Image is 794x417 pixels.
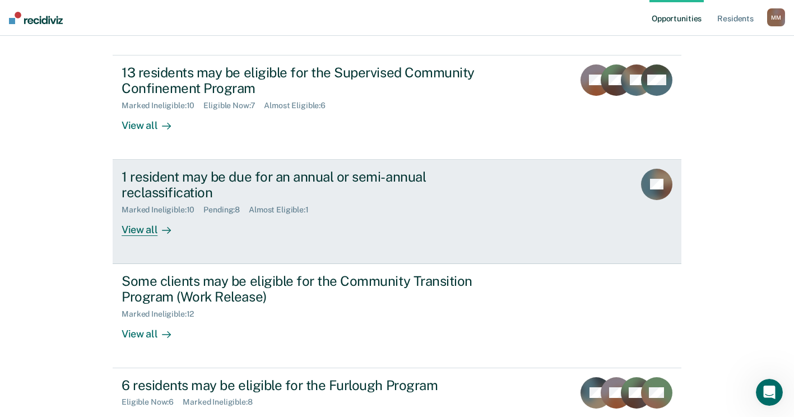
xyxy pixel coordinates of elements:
[122,397,183,407] div: Eligible Now : 6
[264,101,335,110] div: Almost Eligible : 6
[756,379,783,406] iframe: Intercom live chat
[767,8,785,26] div: M M
[9,12,63,24] img: Recidiviz
[122,377,515,393] div: 6 residents may be eligible for the Furlough Program
[203,101,264,110] div: Eligible Now : 7
[249,205,318,215] div: Almost Eligible : 1
[113,264,681,368] a: Some clients may be eligible for the Community Transition Program (Work Release)Marked Ineligible...
[203,205,249,215] div: Pending : 8
[767,8,785,26] button: MM
[122,101,203,110] div: Marked Ineligible : 10
[122,110,184,132] div: View all
[113,55,681,160] a: 13 residents may be eligible for the Supervised Community Confinement ProgramMarked Ineligible:10...
[122,169,515,201] div: 1 resident may be due for an annual or semi-annual reclassification
[122,205,203,215] div: Marked Ineligible : 10
[183,397,261,407] div: Marked Ineligible : 8
[122,309,203,319] div: Marked Ineligible : 12
[122,319,184,341] div: View all
[122,215,184,237] div: View all
[122,64,515,97] div: 13 residents may be eligible for the Supervised Community Confinement Program
[113,160,681,264] a: 1 resident may be due for an annual or semi-annual reclassificationMarked Ineligible:10Pending:8A...
[122,273,515,305] div: Some clients may be eligible for the Community Transition Program (Work Release)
